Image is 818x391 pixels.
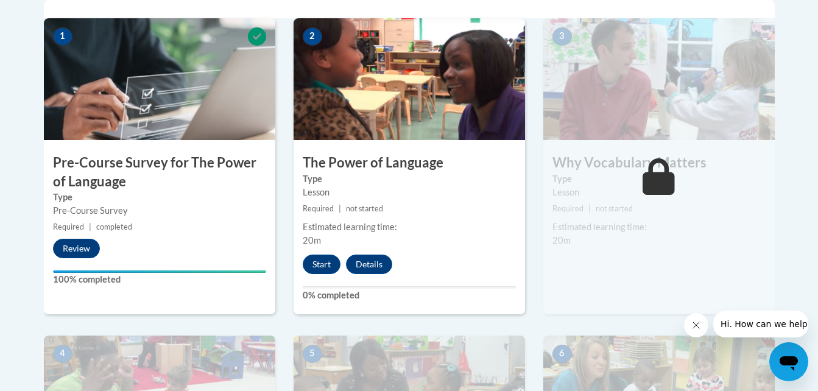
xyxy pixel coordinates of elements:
[303,345,322,363] span: 5
[7,9,99,18] span: Hi. How can we help?
[303,204,334,213] span: Required
[53,273,266,286] label: 100% completed
[303,220,516,234] div: Estimated learning time:
[44,153,275,191] h3: Pre-Course Survey for The Power of Language
[303,255,340,274] button: Start
[552,204,584,213] span: Required
[53,191,266,204] label: Type
[294,153,525,172] h3: The Power of Language
[713,311,808,337] iframe: Message from company
[44,18,275,140] img: Course Image
[53,222,84,231] span: Required
[596,204,633,213] span: not started
[552,235,571,245] span: 20m
[552,172,766,186] label: Type
[552,345,572,363] span: 6
[53,204,266,217] div: Pre-Course Survey
[769,342,808,381] iframe: Button to launch messaging window
[339,204,341,213] span: |
[303,27,322,46] span: 2
[53,239,100,258] button: Review
[303,186,516,199] div: Lesson
[543,153,775,172] h3: Why Vocabulary Matters
[89,222,91,231] span: |
[53,345,72,363] span: 4
[303,172,516,186] label: Type
[303,289,516,302] label: 0% completed
[96,222,132,231] span: completed
[294,18,525,140] img: Course Image
[303,235,321,245] span: 20m
[53,270,266,273] div: Your progress
[346,204,383,213] span: not started
[684,313,708,337] iframe: Close message
[588,204,591,213] span: |
[543,18,775,140] img: Course Image
[346,255,392,274] button: Details
[552,27,572,46] span: 3
[53,27,72,46] span: 1
[552,220,766,234] div: Estimated learning time:
[552,186,766,199] div: Lesson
